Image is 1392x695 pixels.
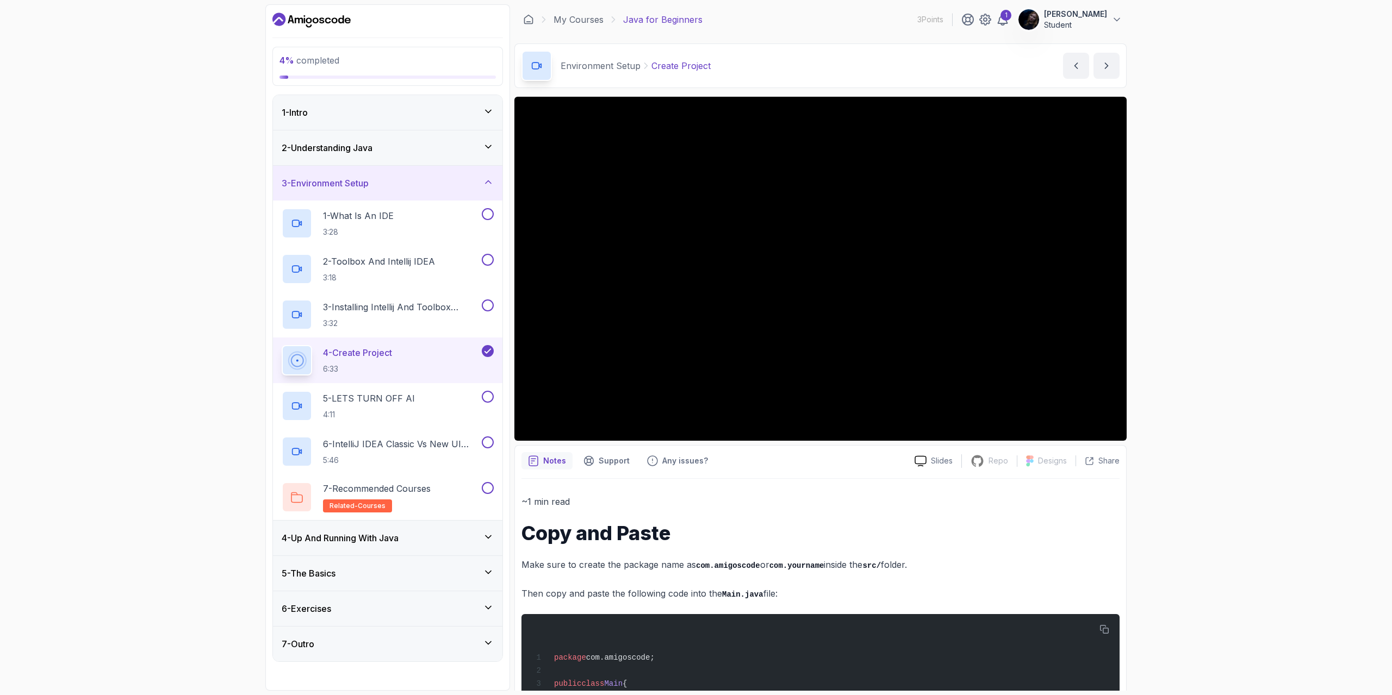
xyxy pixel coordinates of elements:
p: 3 - Installing Intellij And Toolbox Configuration [323,300,480,314]
code: com.amigoscode [696,561,760,570]
button: 4-Create Project6:33 [282,345,494,375]
span: class [581,679,604,688]
span: Main [604,679,623,688]
span: com.amigoscode; [586,653,655,662]
h3: 5 - The Basics [282,567,335,580]
p: 6 - IntelliJ IDEA Classic Vs New UI (User Interface) [323,437,480,450]
button: 7-Outro [273,627,502,661]
p: 5 - LETS TURN OFF AI [323,392,415,405]
span: public [554,679,581,688]
p: Student [1044,20,1107,30]
a: My Courses [554,13,604,26]
button: 7-Recommended Coursesrelated-courses [282,482,494,512]
button: Support button [577,452,636,469]
button: next content [1093,53,1120,79]
button: notes button [521,452,573,469]
code: com.yourname [769,561,824,570]
p: 5:46 [323,455,480,466]
p: Notes [543,455,566,466]
p: Designs [1038,455,1067,466]
p: Share [1098,455,1120,466]
p: 3:28 [323,227,394,237]
span: 4 % [279,55,294,66]
button: user profile image[PERSON_NAME]Student [1018,9,1122,30]
span: related-courses [330,502,386,510]
p: Create Project [651,59,711,72]
button: 2-Toolbox And Intellij IDEA3:18 [282,254,494,284]
p: [PERSON_NAME] [1044,9,1107,20]
p: 3:32 [323,318,480,329]
span: { [623,679,627,688]
span: completed [279,55,339,66]
code: src/ [862,561,881,570]
button: Feedback button [641,452,714,469]
button: 2-Understanding Java [273,130,502,165]
p: 6:33 [323,364,392,374]
p: Environment Setup [561,59,641,72]
h1: Copy and Paste [521,522,1120,544]
h3: 1 - Intro [282,106,308,119]
button: previous content [1063,53,1089,79]
p: 4 - Create Project [323,346,392,359]
p: 3 Points [917,14,943,25]
button: 4-Up And Running With Java [273,521,502,555]
img: user profile image [1018,9,1039,30]
p: ~1 min read [521,494,1120,509]
h3: 3 - Environment Setup [282,177,369,190]
button: 6-Exercises [273,591,502,626]
code: Main.java [722,590,763,599]
button: 6-IntelliJ IDEA Classic Vs New UI (User Interface)5:46 [282,436,494,467]
button: 3-Environment Setup [273,166,502,201]
p: Repo [989,455,1008,466]
p: 1 - What Is An IDE [323,209,394,222]
h3: 2 - Understanding Java [282,141,372,154]
a: Dashboard [272,11,351,29]
h3: 4 - Up And Running With Java [282,531,399,544]
iframe: 4 - Create Project [514,97,1127,441]
button: 5-LETS TURN OFF AI4:11 [282,391,494,421]
a: Slides [906,455,961,467]
p: Support [599,455,630,466]
button: 1-Intro [273,95,502,130]
p: 3:18 [323,272,435,283]
div: 1 [1000,10,1011,21]
p: Slides [931,455,953,466]
button: 1-What Is An IDE3:28 [282,208,494,239]
h3: 7 - Outro [282,637,314,650]
span: package [554,653,586,662]
h3: 6 - Exercises [282,602,331,615]
button: 3-Installing Intellij And Toolbox Configuration3:32 [282,299,494,330]
button: 5-The Basics [273,556,502,591]
p: 7 - Recommended Courses [323,482,431,495]
p: 2 - Toolbox And Intellij IDEA [323,255,435,268]
p: 4:11 [323,409,415,420]
p: Make sure to create the package name as or inside the folder. [521,557,1120,573]
p: Then copy and paste the following code into the file: [521,586,1120,602]
a: 1 [996,13,1009,26]
a: Dashboard [523,14,534,25]
p: Java for Beginners [623,13,703,26]
p: Any issues? [662,455,708,466]
button: Share [1076,455,1120,466]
